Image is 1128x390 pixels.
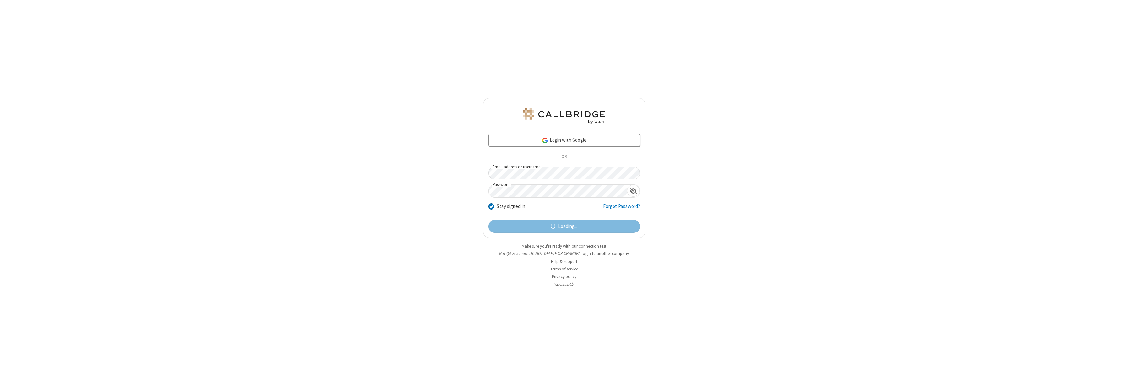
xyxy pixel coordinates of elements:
[559,152,569,161] span: OR
[581,251,629,257] button: Login to another company
[541,137,549,144] img: google-icon.png
[603,203,640,215] a: Forgot Password?
[489,185,627,197] input: Password
[552,274,576,279] a: Privacy policy
[483,251,645,257] li: Not QA Selenium DO NOT DELETE OR CHANGE?
[521,108,607,124] img: QA Selenium DO NOT DELETE OR CHANGE
[488,134,640,147] a: Login with Google
[488,167,640,179] input: Email address or username
[483,281,645,287] li: v2.6.353.4b
[550,266,578,272] a: Terms of service
[488,220,640,233] button: Loading...
[497,203,525,210] label: Stay signed in
[551,259,577,264] a: Help & support
[522,243,606,249] a: Make sure you're ready with our connection test
[627,185,640,197] div: Show password
[558,223,577,230] span: Loading...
